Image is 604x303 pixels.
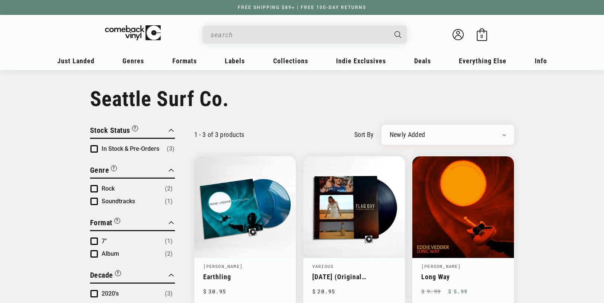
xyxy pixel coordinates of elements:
span: Format [90,218,112,227]
h1: Seattle Surf Co. [90,87,514,111]
span: 0 [480,34,483,39]
span: Just Landed [57,57,95,65]
span: Number of products: (3) [167,144,175,153]
a: [DATE] (Original Soundtrack) [312,273,396,281]
span: 7" [102,237,107,245]
span: Collections [273,57,308,65]
span: Number of products: (2) [165,184,173,193]
span: Album [102,250,119,257]
input: When autocomplete results are available use up and down arrows to review and enter to select [211,27,387,42]
span: In Stock & Pre-Orders [102,145,159,152]
span: Deals [414,57,431,65]
span: Formats [172,57,197,65]
a: Long Way [421,273,505,281]
span: Number of products: (1) [165,197,173,206]
span: Soundtracks [102,198,135,205]
span: Number of products: (2) [165,249,173,258]
button: Search [388,25,408,44]
span: Labels [225,57,245,65]
span: Genre [90,166,109,175]
span: Decade [90,271,113,280]
div: Search [202,25,407,44]
a: Earthling [203,273,287,281]
span: Genres [122,57,144,65]
a: FREE SHIPPING $89+ | FREE 100-DAY RETURNS [230,5,374,10]
button: Filter by Decade [90,269,121,283]
label: sort by [354,130,374,140]
button: Filter by Format [90,217,120,230]
a: [PERSON_NAME] [203,263,243,269]
a: [PERSON_NAME] [421,263,461,269]
span: Rock [102,185,115,192]
p: 1 - 3 of 3 products [194,131,245,138]
button: Filter by Stock Status [90,125,138,138]
a: Various [312,263,333,269]
span: 2020's [102,290,119,297]
button: Filter by Genre [90,165,117,178]
span: Stock Status [90,126,130,135]
span: Indie Exclusives [336,57,386,65]
span: Number of products: (3) [165,289,173,298]
span: Number of products: (1) [165,237,173,246]
span: Everything Else [459,57,506,65]
span: Info [535,57,547,65]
